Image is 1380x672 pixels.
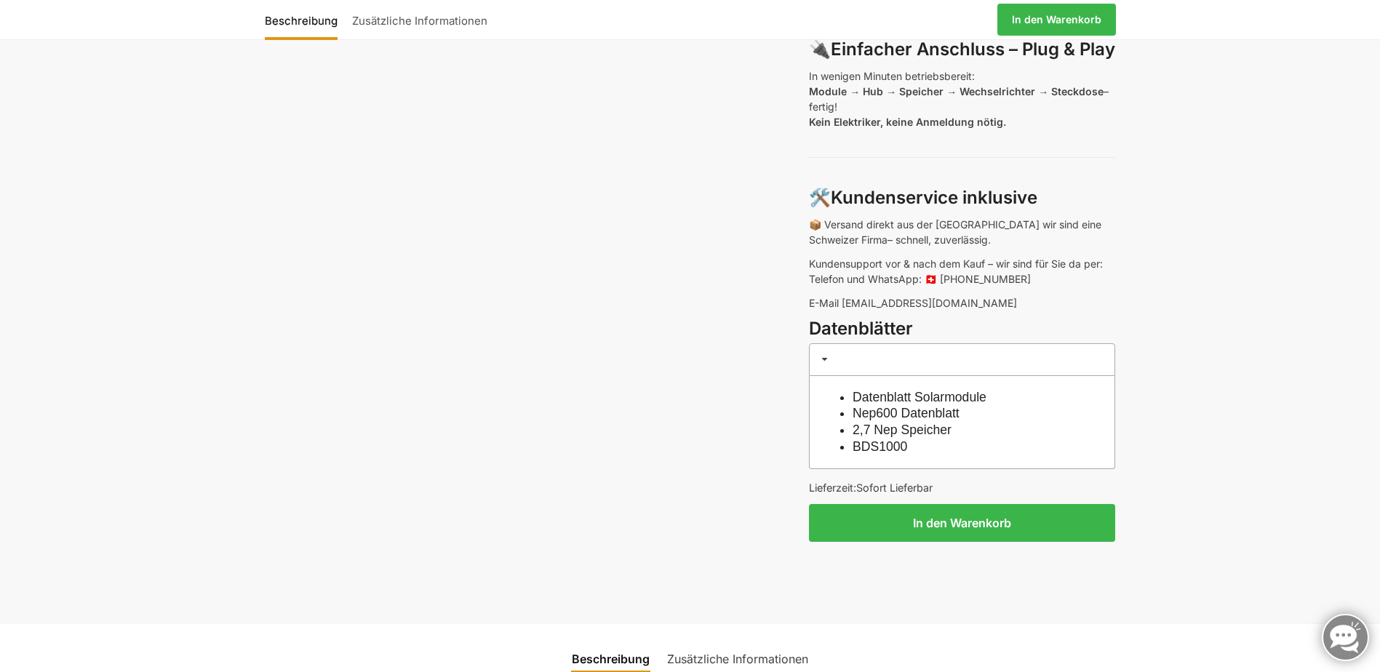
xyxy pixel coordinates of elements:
a: 2,7 Nep Speicher [853,423,952,437]
strong: Module → Hub → Speicher → Wechselrichter → Steckdose [809,85,1104,97]
strong: Einfacher Anschluss – Plug & Play [831,39,1115,60]
h3: 🛠️ [809,185,1115,211]
strong: Kein Elektriker, keine Anmeldung nötig. [809,116,1006,128]
p: In wenigen Minuten betriebsbereit: – fertig! [809,68,1115,129]
button: In den Warenkorb [809,504,1115,542]
h3: Datenblätter [809,316,1115,342]
p: 📦 Versand direkt aus der [GEOGRAPHIC_DATA] wir sind eine Schweizer Firma– schnell, zuverlässig. [809,217,1115,247]
p: E-Mail [EMAIL_ADDRESS][DOMAIN_NAME] [809,295,1115,311]
span: Sofort Lieferbar [856,481,933,494]
a: Nep600 Datenblatt [853,406,960,420]
a: Zusätzliche Informationen [345,2,495,37]
a: Beschreibung [265,2,345,37]
iframe: Sicherer Rahmen für schnelle Bezahlvorgänge [806,551,1118,591]
span: Lieferzeit: [809,481,933,494]
a: Datenblatt Solarmodule [853,390,986,404]
a: In den Warenkorb [997,4,1116,36]
strong: Kundenservice inklusive [831,187,1037,208]
a: BDS1000 [853,439,907,454]
h3: 🔌 [809,37,1115,63]
p: Kundensupport vor & nach dem Kauf – wir sind für Sie da per: Telefon und WhatsApp: 🇨🇭 [PHONE_NUMBER] [809,256,1115,287]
